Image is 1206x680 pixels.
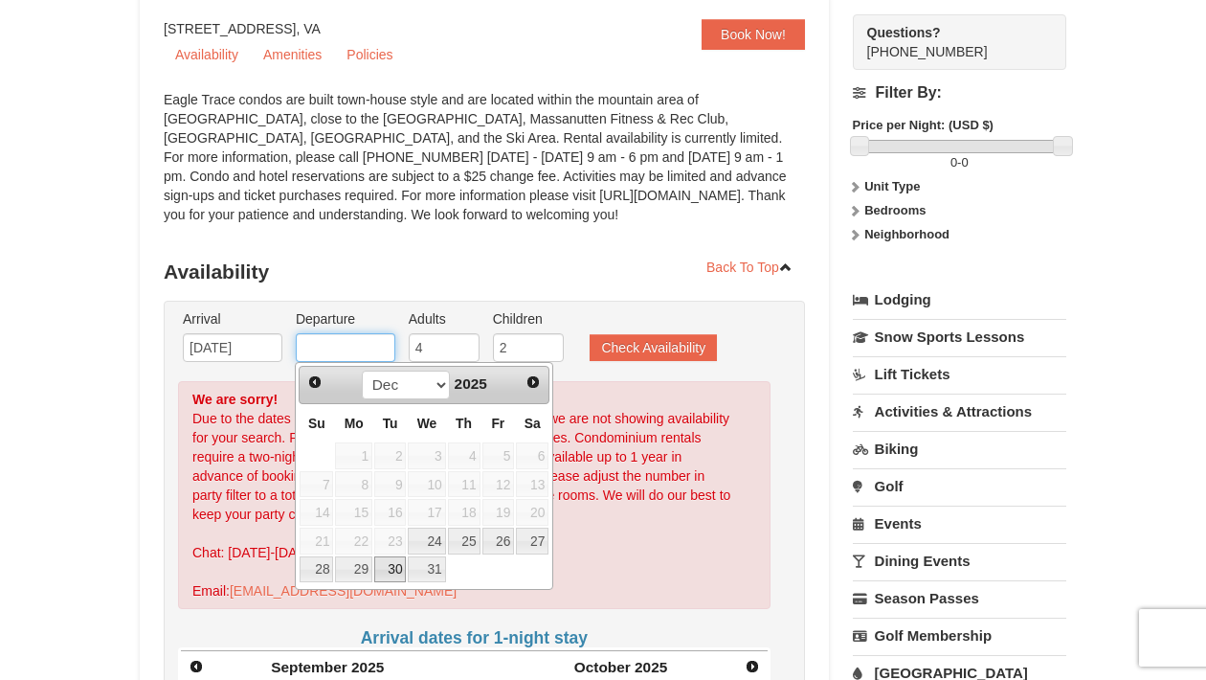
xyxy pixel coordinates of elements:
span: Prev [307,374,323,390]
td: available [407,555,446,584]
td: unAvailable [481,470,516,499]
span: 12 [482,471,515,498]
span: 13 [516,471,548,498]
span: Thursday [456,416,472,431]
span: Wednesday [417,416,437,431]
a: Golf [853,468,1066,504]
td: available [481,527,516,555]
td: unAvailable [334,498,372,527]
span: 20 [516,499,548,526]
strong: Unit Type [864,179,920,193]
span: 18 [448,499,480,526]
a: Back To Top [694,253,805,282]
a: Lodging [853,283,1066,317]
span: Saturday [525,416,541,431]
td: unAvailable [299,527,334,555]
strong: Bedrooms [864,203,926,217]
span: September [271,659,347,675]
a: Next [520,369,547,396]
a: Dining Events [853,543,1066,578]
span: 15 [335,499,371,526]
span: [PHONE_NUMBER] [867,23,1032,59]
span: 2025 [635,659,667,675]
a: 25 [448,528,480,555]
span: 14 [300,499,333,526]
td: available [407,527,446,555]
a: Book Now! [702,19,805,50]
span: October [574,659,631,675]
span: 19 [482,499,515,526]
td: unAvailable [515,442,549,470]
a: Lift Tickets [853,356,1066,392]
td: unAvailable [447,470,481,499]
td: unAvailable [407,442,446,470]
td: unAvailable [334,527,372,555]
span: 22 [335,528,371,555]
span: 0 [961,155,968,170]
span: 17 [408,499,445,526]
td: unAvailable [334,470,372,499]
td: unAvailable [481,498,516,527]
td: available [515,527,549,555]
a: [EMAIL_ADDRESS][DOMAIN_NAME] [230,583,457,599]
a: Policies [335,40,404,69]
label: - [853,153,1066,172]
div: Due to the dates selected or number of guests in your party we are not showing availability for y... [178,381,770,609]
td: available [447,527,481,555]
a: Snow Sports Lessons [853,319,1066,354]
td: unAvailable [407,498,446,527]
span: 2025 [455,375,487,392]
span: Sunday [308,416,325,431]
span: 3 [408,442,445,469]
strong: Neighborhood [864,227,949,241]
a: 30 [374,556,407,583]
strong: Price per Night: (USD $) [853,118,994,132]
label: Arrival [183,309,282,329]
label: Departure [296,309,395,329]
a: 26 [482,528,515,555]
span: Prev [189,659,204,674]
td: unAvailable [373,442,408,470]
a: 29 [335,556,371,583]
span: 4 [448,442,480,469]
button: Check Availability [590,334,717,361]
span: 10 [408,471,445,498]
td: unAvailable [407,470,446,499]
span: 2025 [351,659,384,675]
a: Golf Membership [853,618,1066,653]
label: Children [493,309,564,329]
a: 27 [516,528,548,555]
span: Next [745,659,760,674]
span: Friday [491,416,504,431]
td: unAvailable [481,442,516,470]
a: 28 [300,556,333,583]
a: Activities & Attractions [853,394,1066,429]
span: 16 [374,499,407,526]
a: Season Passes [853,580,1066,616]
span: 0 [950,155,957,170]
div: Eagle Trace condos are built town-house style and are located within the mountain area of [GEOGRA... [164,90,805,243]
a: Prev [301,369,328,396]
span: 11 [448,471,480,498]
span: 8 [335,471,371,498]
span: 1 [335,442,371,469]
span: 9 [374,471,407,498]
span: 21 [300,528,333,555]
td: available [334,555,372,584]
td: unAvailable [299,470,334,499]
a: Next [739,653,766,680]
td: unAvailable [373,527,408,555]
td: unAvailable [373,498,408,527]
td: unAvailable [299,498,334,527]
a: Biking [853,431,1066,466]
span: Monday [345,416,364,431]
h4: Arrival dates for 1-night stay [178,628,770,647]
a: 31 [408,556,445,583]
td: available [373,555,408,584]
td: unAvailable [373,470,408,499]
h4: Filter By: [853,84,1066,102]
strong: Questions? [867,25,941,40]
h3: Availability [164,253,805,291]
strong: We are sorry! [192,392,278,407]
a: Amenities [252,40,333,69]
